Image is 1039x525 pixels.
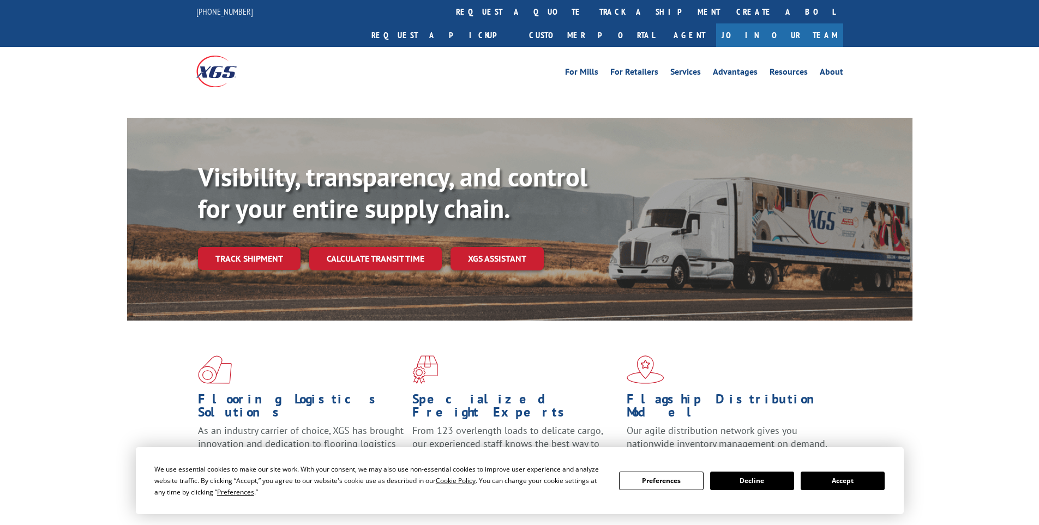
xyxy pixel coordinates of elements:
a: Calculate transit time [309,247,442,270]
a: Request a pickup [363,23,521,47]
span: Cookie Policy [436,476,476,485]
a: For Retailers [610,68,658,80]
img: xgs-icon-focused-on-flooring-red [412,355,438,384]
div: Cookie Consent Prompt [136,447,904,514]
img: xgs-icon-flagship-distribution-model-red [627,355,664,384]
a: Track shipment [198,247,301,270]
h1: Flooring Logistics Solutions [198,393,404,424]
a: [PHONE_NUMBER] [196,6,253,17]
a: Agent [663,23,716,47]
a: Join Our Team [716,23,843,47]
a: Services [670,68,701,80]
p: From 123 overlength loads to delicate cargo, our experienced staff knows the best way to move you... [412,424,618,473]
b: Visibility, transparency, and control for your entire supply chain. [198,160,587,225]
div: We use essential cookies to make our site work. With your consent, we may also use non-essential ... [154,463,606,498]
span: As an industry carrier of choice, XGS has brought innovation and dedication to flooring logistics... [198,424,404,463]
img: xgs-icon-total-supply-chain-intelligence-red [198,355,232,384]
h1: Flagship Distribution Model [627,393,833,424]
a: About [820,68,843,80]
a: Resources [770,68,808,80]
span: Preferences [217,487,254,497]
a: Advantages [713,68,758,80]
button: Preferences [619,472,703,490]
button: Decline [710,472,794,490]
a: Customer Portal [521,23,663,47]
a: XGS ASSISTANT [451,247,544,270]
button: Accept [801,472,885,490]
a: For Mills [565,68,598,80]
h1: Specialized Freight Experts [412,393,618,424]
span: Our agile distribution network gives you nationwide inventory management on demand. [627,424,827,450]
